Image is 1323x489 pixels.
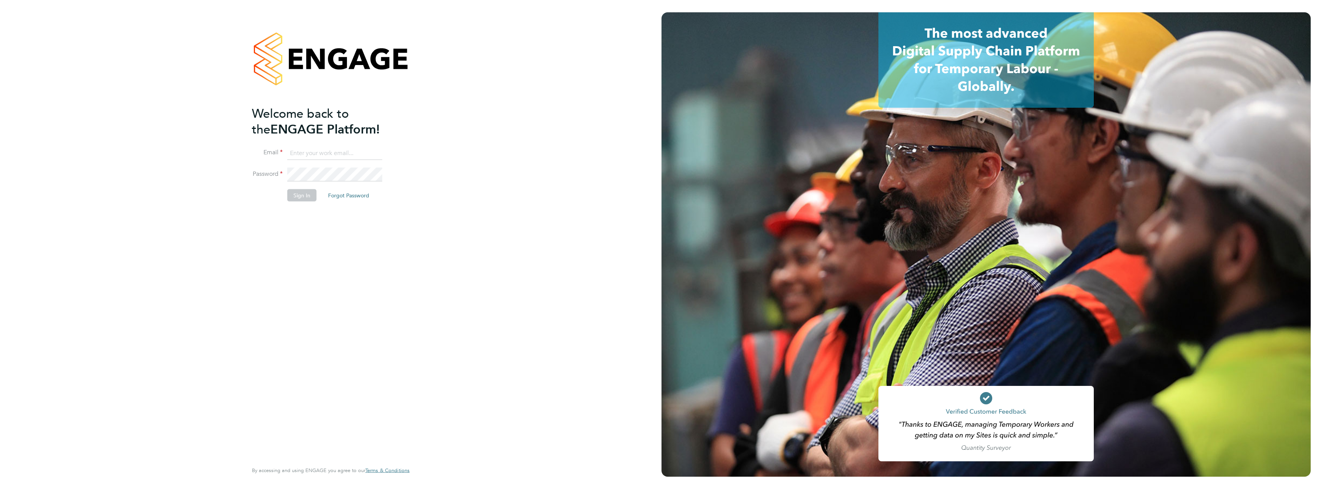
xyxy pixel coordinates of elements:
[252,149,283,157] label: Email
[252,105,402,137] h2: ENGAGE Platform!
[252,106,349,137] span: Welcome back to the
[287,146,382,160] input: Enter your work email...
[252,170,283,178] label: Password
[287,189,317,202] button: Sign In
[365,467,410,474] a: Terms & Conditions
[322,189,375,202] button: Forgot Password
[252,467,410,474] span: By accessing and using ENGAGE you agree to our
